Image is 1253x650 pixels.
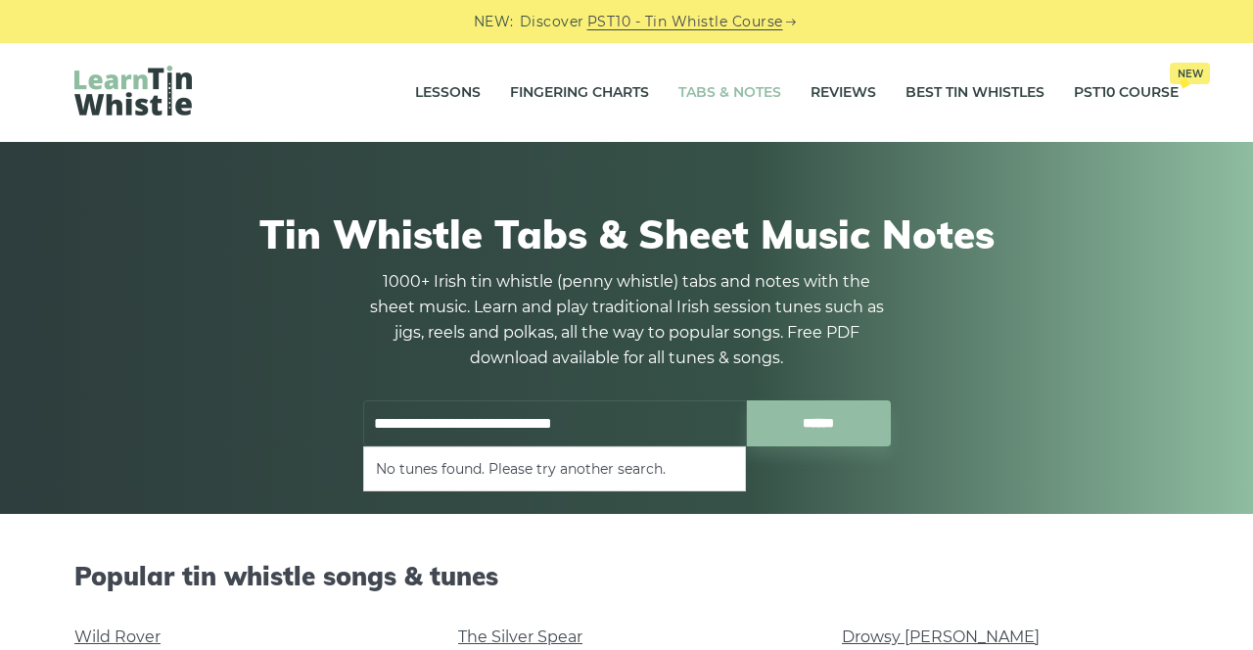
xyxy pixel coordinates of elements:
a: Reviews [811,69,876,117]
h2: Popular tin whistle songs & tunes [74,561,1179,591]
p: 1000+ Irish tin whistle (penny whistle) tabs and notes with the sheet music. Learn and play tradi... [362,269,891,371]
li: No tunes found. Please try another search. [376,457,734,481]
span: New [1170,63,1210,84]
a: Drowsy [PERSON_NAME] [842,627,1040,646]
a: Fingering Charts [510,69,649,117]
a: PST10 CourseNew [1074,69,1179,117]
a: Best Tin Whistles [905,69,1044,117]
a: The Silver Spear [458,627,582,646]
img: LearnTinWhistle.com [74,66,192,116]
a: Lessons [415,69,481,117]
a: Tabs & Notes [678,69,781,117]
h1: Tin Whistle Tabs & Sheet Music Notes [74,210,1179,257]
a: Wild Rover [74,627,161,646]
